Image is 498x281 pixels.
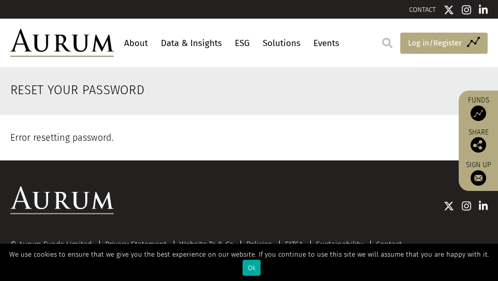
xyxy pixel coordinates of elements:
[479,5,488,15] img: Linkedin icon
[471,170,486,186] img: Sign up to our newsletter
[179,240,233,249] a: Website Ts & Cs
[444,5,454,15] img: Twitter icon
[285,240,303,249] a: FATCA
[232,34,252,53] a: ESG
[376,240,402,249] a: Contact
[243,260,261,276] div: Ok
[10,130,488,145] p: Error resetting password.
[471,106,486,121] img: Access Funds
[246,240,272,249] a: Policies
[10,240,488,281] div: This website is operated by Aurum Funds Limited, authorised and regulated by the Financial Conduc...
[10,29,114,57] img: Aurum
[316,240,363,249] a: Sustainability
[10,241,97,248] div: © Aurum Funds Limited
[479,201,488,211] img: Linkedin icon
[464,160,493,186] a: Sign up
[462,201,471,211] img: Instagram icon
[122,34,150,53] a: About
[158,34,224,53] a: Data & Insights
[408,37,462,49] span: Log in/Register
[464,96,493,121] a: Funds
[462,5,471,15] img: Instagram icon
[409,6,436,13] a: CONTACT
[382,38,393,48] img: search.svg
[464,129,493,153] div: Share
[105,240,167,249] a: Privacy Statement
[10,83,488,98] h2: Reset Your Password
[444,201,454,211] img: Twitter icon
[400,33,488,54] a: Log in/Register
[471,137,486,153] img: Share this post
[311,34,342,53] a: Events
[260,34,303,53] a: Solutions
[10,186,114,214] img: Aurum Logo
